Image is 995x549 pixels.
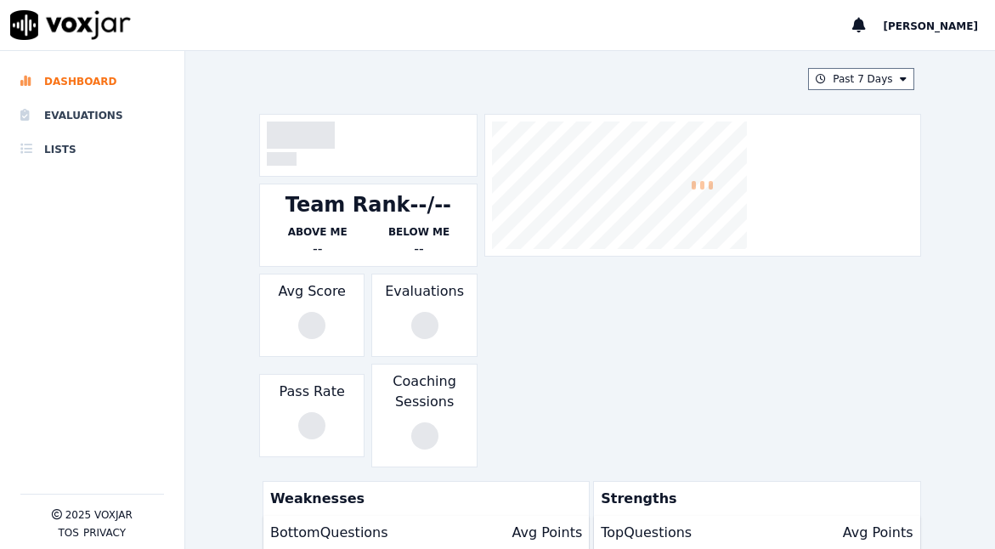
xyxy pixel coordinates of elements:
div: Coaching Sessions [371,364,477,467]
div: Team Rank --/-- [285,191,451,218]
div: -- [267,239,368,259]
a: Evaluations [20,99,164,133]
p: Weaknesses [263,482,582,516]
button: Privacy [83,526,126,540]
p: Avg Points [843,523,913,543]
a: Dashboard [20,65,164,99]
div: Avg Score [259,274,365,357]
p: Bottom Questions [270,523,388,543]
p: Top Questions [601,523,692,543]
button: TOS [58,526,78,540]
div: Evaluations [371,274,477,357]
span: [PERSON_NAME] [883,20,978,32]
p: Below Me [368,225,469,239]
p: Strengths [594,482,913,516]
div: -- [368,239,469,259]
img: voxjar logo [10,10,131,40]
p: Above Me [267,225,368,239]
p: 2025 Voxjar [65,508,133,522]
p: Avg Points [512,523,582,543]
button: [PERSON_NAME] [883,15,995,36]
a: Lists [20,133,164,167]
button: Past 7 Days [808,68,913,90]
div: Pass Rate [259,374,365,457]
